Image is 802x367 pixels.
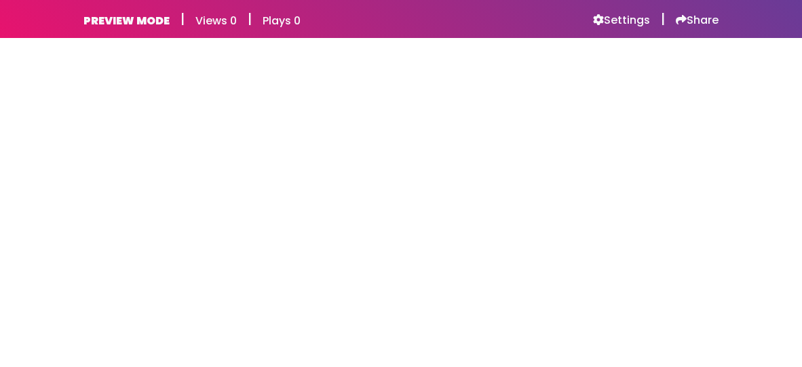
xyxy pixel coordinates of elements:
h5: | [248,11,252,27]
a: Share [676,14,719,27]
h5: | [180,11,185,27]
h6: Plays 0 [263,14,301,27]
h6: Views 0 [195,14,237,27]
a: Settings [593,14,650,27]
h5: | [661,11,665,27]
h6: PREVIEW MODE [83,14,170,27]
